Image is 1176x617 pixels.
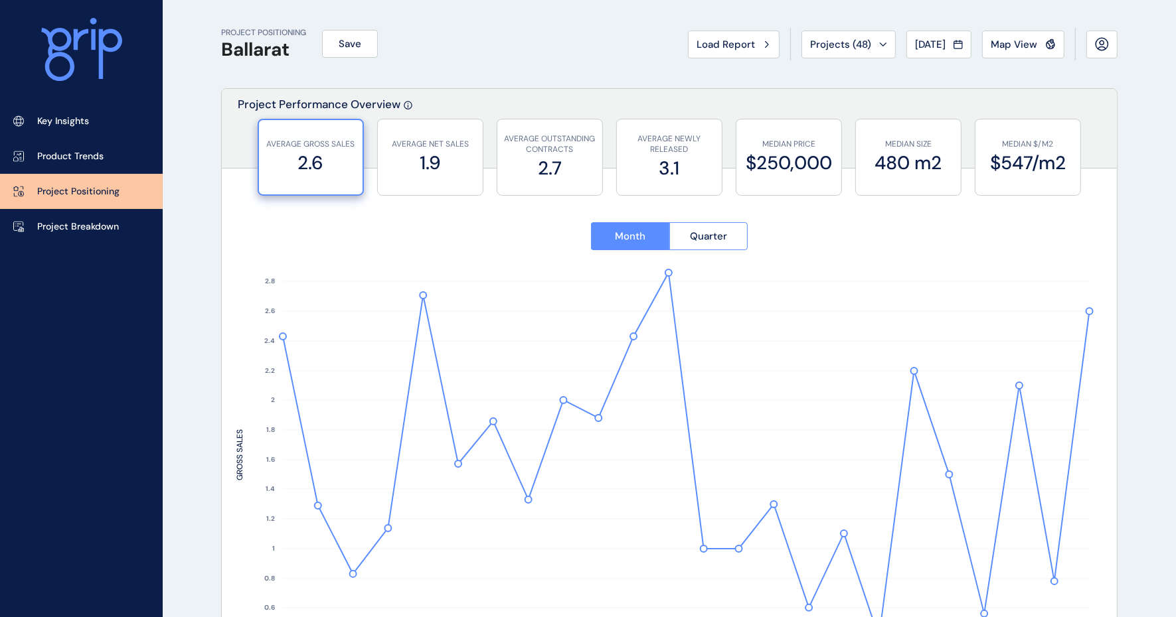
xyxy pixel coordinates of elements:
[339,37,361,50] span: Save
[688,31,780,58] button: Load Report
[982,150,1074,176] label: $547/m2
[322,30,378,58] button: Save
[221,27,306,38] p: PROJECT POSITIONING
[863,150,954,176] label: 480 m2
[266,150,356,176] label: 2.6
[37,150,104,163] p: Product Trends
[37,220,119,234] p: Project Breakdown
[863,139,954,150] p: MEDIAN SIZE
[801,31,896,58] button: Projects (48)
[624,155,715,181] label: 3.1
[37,185,120,198] p: Project Positioning
[982,31,1064,58] button: Map View
[504,133,596,156] p: AVERAGE OUTSTANDING CONTRACTS
[221,38,306,61] h1: Ballarat
[624,133,715,156] p: AVERAGE NEWLY RELEASED
[915,38,946,51] span: [DATE]
[743,139,835,150] p: MEDIAN PRICE
[906,31,971,58] button: [DATE]
[697,38,755,51] span: Load Report
[810,38,871,51] span: Projects ( 48 )
[266,139,356,150] p: AVERAGE GROSS SALES
[238,97,400,168] p: Project Performance Overview
[982,139,1074,150] p: MEDIAN $/M2
[384,139,476,150] p: AVERAGE NET SALES
[504,155,596,181] label: 2.7
[37,115,89,128] p: Key Insights
[991,38,1037,51] span: Map View
[384,150,476,176] label: 1.9
[743,150,835,176] label: $250,000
